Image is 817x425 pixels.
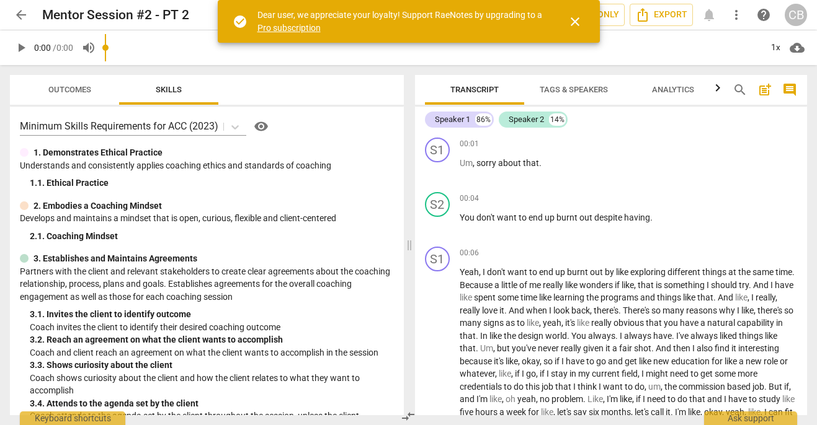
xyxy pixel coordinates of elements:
[522,356,540,366] span: okay
[529,267,539,277] span: to
[460,158,473,168] span: Filler word
[692,343,697,353] span: I
[622,280,634,290] span: like
[519,280,529,290] span: of
[551,369,569,379] span: stay
[651,343,656,353] span: .
[646,318,664,328] span: that
[489,394,502,404] span: Filler word
[738,369,757,379] span: more
[539,158,542,168] span: .
[733,82,748,97] span: search
[233,14,248,29] span: check_circle
[254,119,269,134] span: visibility
[746,356,764,366] span: new
[30,321,394,334] p: Coach invites the client to identify their desired coaching outcome
[509,305,526,315] span: And
[618,305,623,315] span: .
[494,356,506,366] span: it's
[568,14,583,29] span: close
[517,394,536,404] span: yeah
[757,82,772,97] span: post_add
[540,356,543,366] span: ,
[753,280,770,290] span: And
[497,212,519,222] span: want
[519,212,529,222] span: to
[529,280,543,290] span: me
[670,369,690,379] span: need
[460,292,474,302] span: Filler word
[588,331,615,341] span: always
[625,356,639,366] span: get
[646,369,670,379] span: might
[460,331,476,341] span: that
[697,292,713,302] span: that
[671,356,712,366] span: education
[33,199,162,212] p: 2. Embodies a Coaching Mindset
[651,305,663,315] span: so
[561,343,583,353] span: really
[755,80,775,100] button: Add summary
[571,331,588,341] span: You
[690,331,720,341] span: always
[476,212,497,222] span: don't
[679,382,727,392] span: commission
[20,212,394,225] p: Develops and maintains a mindset that is open, curious, flexible and client-centered
[450,85,499,94] span: Transcript
[775,292,777,302] span: ,
[473,158,476,168] span: ,
[30,346,394,359] p: Coach and client reach an agreement on what the client wants to accomplish in the session
[514,382,525,392] span: do
[577,318,591,328] span: Filler word
[475,113,492,126] div: 86%
[622,369,638,379] span: field
[664,382,679,392] span: the
[739,280,749,290] span: try
[506,394,517,404] span: Filler word
[790,40,805,55] span: cloud_download
[78,37,100,59] button: Volume
[583,343,605,353] span: given
[523,158,539,168] span: that
[545,212,556,222] span: up
[729,7,744,22] span: more_vert
[483,267,487,277] span: I
[775,280,793,290] span: have
[476,343,480,353] span: .
[81,40,96,55] span: volume_up
[33,252,197,265] p: 3. Establishes and Maintains Agreements
[540,85,608,94] span: Tags & Speakers
[713,292,718,302] span: .
[619,343,634,353] span: fair
[718,292,735,302] span: And
[20,265,394,304] p: Partners with the client and relevant stakeholders to create clear agreements about the coaching ...
[246,116,271,136] a: Help
[635,382,645,392] span: do
[652,85,694,94] span: Analytics
[545,331,567,341] span: world
[498,292,520,302] span: some
[543,280,565,290] span: really
[752,4,775,26] a: Help
[638,369,641,379] span: ,
[460,356,494,366] span: because
[525,382,542,392] span: this
[739,356,746,366] span: a
[539,318,543,328] span: ,
[612,343,619,353] span: a
[731,343,738,353] span: it
[257,9,545,34] div: Dear user, we appreciate your loyalty! Support RaeNotes by upgrading to a
[460,369,495,379] span: whatever
[579,212,594,222] span: out
[494,280,501,290] span: a
[30,177,394,190] div: 1. 1. Ethical Practice
[752,382,764,392] span: job
[251,116,271,136] button: Help
[495,369,499,379] span: ,
[715,369,738,379] span: some
[605,343,612,353] span: it
[634,343,651,353] span: shot
[512,343,538,353] span: you've
[672,331,676,341] span: .
[561,356,566,366] span: I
